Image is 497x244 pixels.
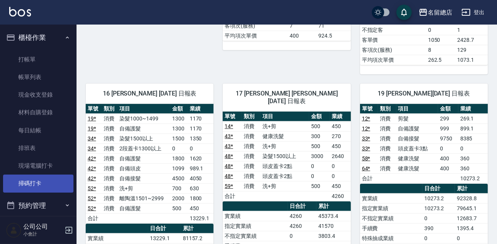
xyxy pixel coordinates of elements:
td: 500 [170,203,188,213]
td: 客項次(服務) [360,45,426,55]
td: 1170 [188,114,214,124]
td: 自備護髮 [117,124,170,134]
td: 899.1 [458,124,488,134]
td: 4260 [330,191,350,201]
td: 630 [188,183,214,193]
td: 實業績 [223,211,288,221]
td: 合計 [86,213,102,223]
th: 業績 [188,104,214,114]
td: 消費 [102,143,118,153]
td: 92328.8 [455,193,488,203]
td: 0 [330,161,350,171]
td: 消費 [378,153,396,163]
th: 類別 [102,104,118,114]
td: 0 [309,161,330,171]
td: 洗+剪 [261,141,309,151]
td: 消費 [242,131,261,141]
a: 每日結帳 [3,122,73,139]
a: 打帳單 [3,51,73,68]
td: 自備接髮 [117,173,170,183]
td: 洗+剪 [261,181,309,191]
td: 450 [330,141,350,151]
td: 1300 [170,124,188,134]
td: 健康洗髮 [261,131,309,141]
td: 消費 [102,153,118,163]
td: 500 [309,121,330,131]
td: 81157.2 [181,233,214,243]
td: 合計 [223,191,241,201]
td: 消費 [102,173,118,183]
td: 消費 [242,181,261,191]
th: 業績 [458,104,488,114]
td: 自備頭皮 [117,163,170,173]
td: 1 [455,25,488,35]
td: 不指定實業績 [223,231,288,241]
td: 8385 [458,134,488,143]
td: 3803.4 [316,231,350,241]
button: 登出 [458,5,488,20]
td: 頭皮蓋卡3點 [396,143,438,153]
td: 300 [309,131,330,141]
th: 日合計 [288,201,316,211]
td: 270 [330,131,350,141]
td: 離陶溫1501~2999 [117,193,170,203]
td: 262.5 [426,55,455,65]
td: 染髮1500以上 [261,151,309,161]
td: 400 [288,31,316,41]
td: 0 [438,143,458,153]
button: 預約管理 [3,196,73,216]
td: 消費 [102,163,118,173]
a: 材料自購登錄 [3,104,73,121]
td: 0 [309,171,330,181]
td: 平均項次單價 [223,31,288,41]
td: 79645.1 [455,203,488,213]
td: 0 [422,233,455,243]
td: 1800 [170,153,188,163]
td: 4260 [288,221,316,231]
td: 0 [288,231,316,241]
span: 19 [PERSON_NAME][DATE] 日報表 [369,90,479,97]
td: 7 [288,21,316,31]
td: 頭皮蓋卡2點 [261,161,309,171]
th: 項目 [261,112,309,122]
td: 消費 [378,163,396,173]
td: 9750 [438,134,458,143]
td: 41570 [316,221,350,231]
th: 日合計 [422,184,455,194]
td: 400 [438,163,458,173]
td: 1620 [188,153,214,163]
td: 消費 [102,193,118,203]
td: 消費 [242,121,261,131]
a: 現場電腦打卡 [3,157,73,175]
td: 0 [422,213,455,223]
td: 客單價 [360,35,426,45]
th: 單號 [360,104,378,114]
td: 剪髮 [396,114,438,124]
td: 消費 [102,124,118,134]
td: 999 [438,124,458,134]
td: 0 [458,143,488,153]
td: 2000 [170,193,188,203]
span: 16 [PERSON_NAME] [DATE] 日報表 [95,90,204,97]
td: 實業績 [360,193,422,203]
th: 金額 [170,104,188,114]
td: 13229.1 [148,233,181,243]
a: 排班表 [3,139,73,157]
td: 消費 [242,171,261,181]
td: 手續費 [360,223,422,233]
td: 洗+剪 [117,183,170,193]
th: 單號 [223,112,241,122]
table: a dense table [86,104,213,224]
h5: 公司公司 [23,223,62,231]
td: 洗+剪 [261,121,309,131]
td: 自備護髮 [117,153,170,163]
td: 不指定實業績 [360,213,422,223]
a: 帳單列表 [3,68,73,86]
td: 71 [316,21,350,31]
td: 400 [438,153,458,163]
th: 累計 [316,201,350,211]
td: 4050 [188,173,214,183]
td: 1099 [170,163,188,173]
button: save [396,5,412,20]
td: 1395.4 [455,223,488,233]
